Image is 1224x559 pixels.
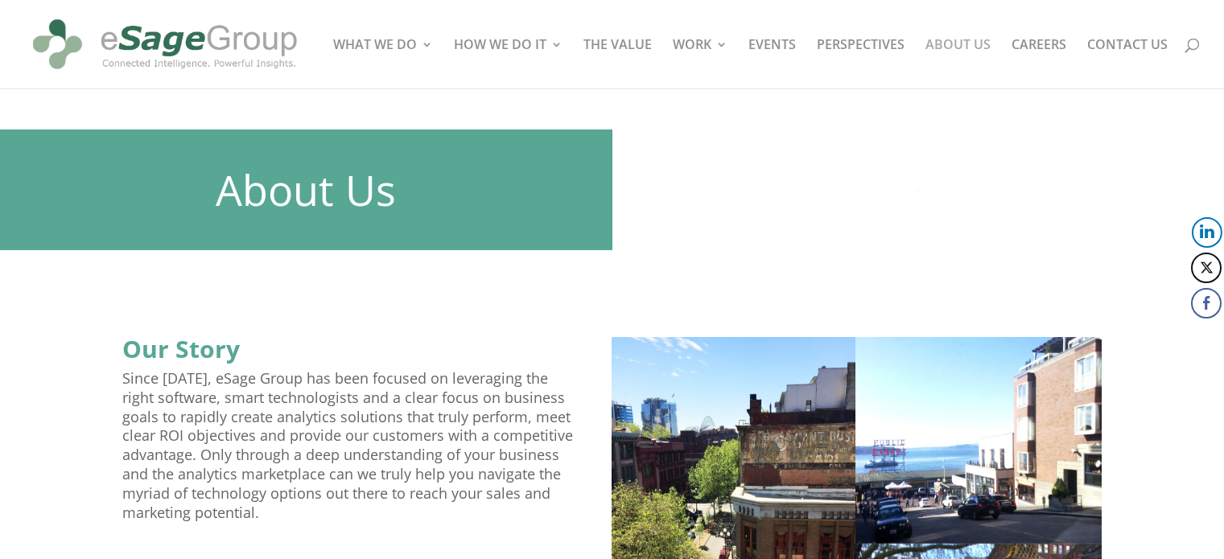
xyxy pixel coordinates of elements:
a: EVENTS [748,39,796,88]
a: HOW WE DO IT [454,39,563,88]
a: WHAT WE DO [333,39,433,88]
a: PERSPECTIVES [817,39,905,88]
a: THE VALUE [583,39,652,88]
button: Facebook Share [1191,288,1222,319]
img: eSage Group [27,6,303,82]
button: LinkedIn Share [1191,217,1222,248]
a: CAREERS [1012,39,1066,88]
strong: Our Story [122,332,240,365]
button: Twitter Share [1191,253,1222,283]
p: Since [DATE], eSage Group has been focused on leveraging the right software, smart technologists ... [122,369,575,536]
a: CONTACT US [1087,39,1168,88]
a: ABOUT US [925,39,991,88]
a: WORK [673,39,727,88]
